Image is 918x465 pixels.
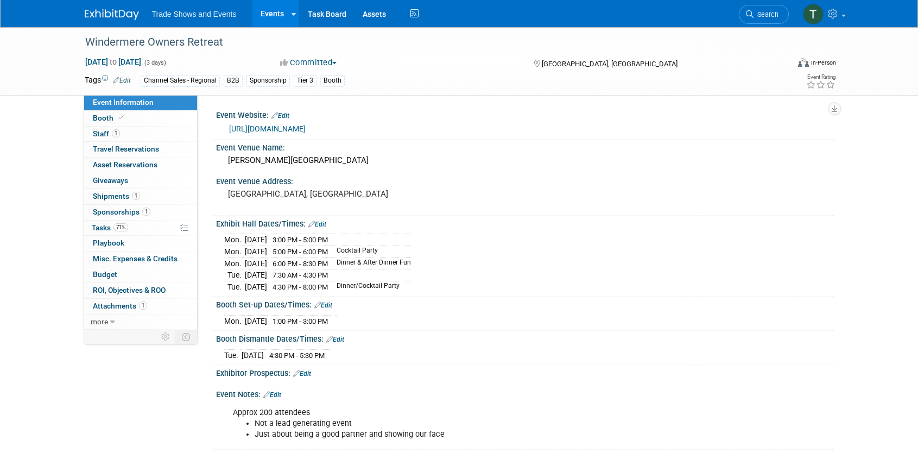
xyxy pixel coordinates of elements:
[84,283,197,298] a: ROI, Objectives & ROO
[93,238,124,247] span: Playbook
[330,257,411,269] td: Dinner & After Dinner Fun
[224,246,245,258] td: Mon.
[273,236,328,244] span: 3:00 PM - 5:00 PM
[91,317,108,326] span: more
[108,58,118,66] span: to
[143,59,166,66] span: (3 days)
[225,402,714,445] div: Approx 200 attendees
[224,315,245,326] td: Mon.
[255,418,708,429] li: Not a lead generating event
[92,223,128,232] span: Tasks
[246,75,290,86] div: Sponsorship
[93,208,150,216] span: Sponsorships
[224,257,245,269] td: Mon.
[326,336,344,343] a: Edit
[84,315,197,330] a: more
[216,331,834,345] div: Booth Dismantle Dates/Times:
[739,5,789,24] a: Search
[93,192,140,200] span: Shipments
[85,9,139,20] img: ExhibitDay
[273,248,328,256] span: 5:00 PM - 6:00 PM
[803,4,824,24] img: Tiff Wagner
[228,189,461,199] pre: [GEOGRAPHIC_DATA], [GEOGRAPHIC_DATA]
[798,58,809,67] img: Format-Inperson.png
[245,257,267,269] td: [DATE]
[276,57,341,68] button: Committed
[273,283,328,291] span: 4:30 PM - 8:00 PM
[216,107,834,121] div: Event Website:
[84,252,197,267] a: Misc. Expenses & Credits
[293,370,311,378] a: Edit
[93,129,120,138] span: Staff
[84,267,197,282] a: Budget
[152,10,237,18] span: Trade Shows and Events
[85,74,131,87] td: Tags
[84,221,197,236] a: Tasks71%
[245,281,267,292] td: [DATE]
[245,246,267,258] td: [DATE]
[142,208,150,216] span: 1
[229,124,306,133] a: [URL][DOMAIN_NAME]
[273,317,328,325] span: 1:00 PM - 3:00 PM
[84,111,197,126] a: Booth
[132,192,140,200] span: 1
[725,56,837,73] div: Event Format
[224,349,242,361] td: Tue.
[811,59,836,67] div: In-Person
[255,429,708,440] li: Just about being a good partner and showing our face
[93,301,147,310] span: Attachments
[175,330,197,344] td: Toggle Event Tabs
[84,189,197,204] a: Shipments1
[93,144,159,153] span: Travel Reservations
[84,158,197,173] a: Asset Reservations
[273,260,328,268] span: 6:00 PM - 8:30 PM
[308,221,326,228] a: Edit
[216,365,834,379] div: Exhibitor Prospectus:
[330,281,411,292] td: Dinner/Cocktail Party
[84,299,197,314] a: Attachments1
[273,271,328,279] span: 7:30 AM - 4:30 PM
[269,351,325,360] span: 4:30 PM - 5:30 PM
[216,297,834,311] div: Booth Set-up Dates/Times:
[85,57,142,67] span: [DATE] [DATE]
[84,142,197,157] a: Travel Reservations
[93,254,178,263] span: Misc. Expenses & Credits
[330,246,411,258] td: Cocktail Party
[139,301,147,310] span: 1
[156,330,175,344] td: Personalize Event Tab Strip
[113,223,128,231] span: 71%
[271,112,289,120] a: Edit
[93,270,117,279] span: Budget
[118,115,124,121] i: Booth reservation complete
[84,95,197,110] a: Event Information
[112,129,120,137] span: 1
[93,286,166,294] span: ROI, Objectives & ROO
[93,114,126,122] span: Booth
[93,176,128,185] span: Giveaways
[141,75,220,86] div: Channel Sales - Regional
[84,205,197,220] a: Sponsorships1
[216,216,834,230] div: Exhibit Hall Dates/Times:
[245,269,267,281] td: [DATE]
[224,269,245,281] td: Tue.
[224,152,826,169] div: [PERSON_NAME][GEOGRAPHIC_DATA]
[84,173,197,188] a: Giveaways
[806,74,835,80] div: Event Rating
[263,391,281,399] a: Edit
[245,234,267,246] td: [DATE]
[224,281,245,292] td: Tue.
[542,60,678,68] span: [GEOGRAPHIC_DATA], [GEOGRAPHIC_DATA]
[81,33,773,52] div: Windermere Owners Retreat
[245,315,267,326] td: [DATE]
[216,140,834,153] div: Event Venue Name:
[242,349,264,361] td: [DATE]
[216,386,834,400] div: Event Notes:
[84,236,197,251] a: Playbook
[224,75,243,86] div: B2B
[216,173,834,187] div: Event Venue Address:
[320,75,345,86] div: Booth
[93,160,157,169] span: Asset Reservations
[93,98,154,106] span: Event Information
[754,10,778,18] span: Search
[113,77,131,84] a: Edit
